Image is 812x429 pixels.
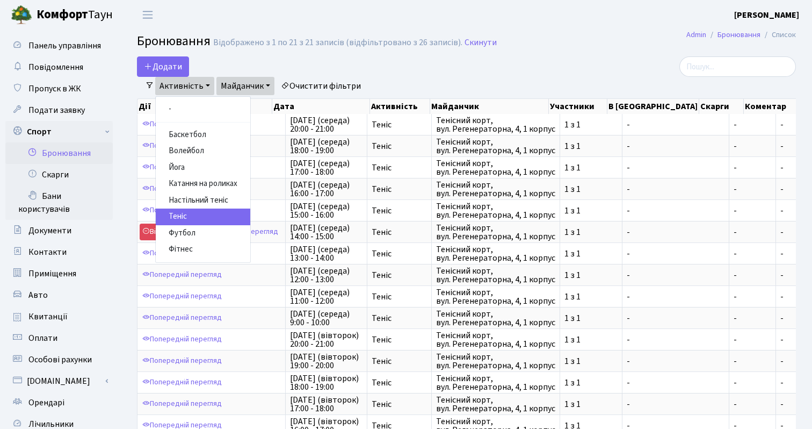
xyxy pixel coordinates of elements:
[28,268,76,280] span: Приміщення
[5,220,113,241] a: Документи
[134,6,161,24] button: Переключити навігацію
[564,142,618,151] span: 1 з 1
[627,292,724,301] span: -
[436,116,555,133] span: Тенісний корт, вул. Регенераторна, 4, 1 корпус
[627,206,724,215] span: -
[140,116,224,133] a: Попередній перегляд
[156,209,250,225] a: Теніс
[5,263,113,284] a: Приміщення
[216,77,274,95] a: Майданчик
[28,246,67,258] span: Контакти
[28,289,48,301] span: Авто
[137,99,272,114] th: Дії
[290,138,363,155] span: [DATE] (середа) 18:00 - 19:00
[627,271,724,280] span: -
[372,400,427,409] span: Теніс
[564,163,618,172] span: 1 з 1
[734,335,771,344] span: -
[372,120,427,129] span: Теніс
[734,163,771,172] span: -
[372,271,427,280] span: Теніс
[370,99,430,114] th: Активність
[5,99,113,121] a: Подати заявку
[780,291,784,303] span: -
[140,181,224,197] a: Попередній перегляд
[140,202,224,219] a: Попередній перегляд
[290,396,363,413] span: [DATE] (вівторок) 17:00 - 18:00
[436,331,555,348] span: Тенісний корт, вул. Регенераторна, 4, 1 корпус
[290,159,363,176] span: [DATE] (середа) 17:00 - 18:00
[734,292,771,301] span: -
[549,99,607,114] th: Участники
[28,61,83,73] span: Повідомлення
[137,56,189,77] button: Додати
[436,181,555,198] span: Тенісний корт, вул. Регенераторна, 4, 1 корпус
[140,396,224,412] a: Попередній перегляд
[734,206,771,215] span: -
[734,9,799,22] a: [PERSON_NAME]
[140,224,194,240] a: Відмовитися
[155,77,214,95] a: Активність
[213,38,462,48] div: Відображено з 1 по 21 з 21 записів (відфільтровано з 26 записів).
[780,248,784,260] span: -
[156,143,250,160] a: Волейбол
[734,400,771,409] span: -
[156,225,250,242] a: Футбол
[465,38,497,48] a: Скинути
[780,334,784,346] span: -
[290,224,363,241] span: [DATE] (середа) 14:00 - 15:00
[372,142,427,151] span: Теніс
[780,205,784,217] span: -
[607,99,699,114] th: В [GEOGRAPHIC_DATA]
[627,228,724,237] span: -
[372,292,427,301] span: Теніс
[627,163,724,172] span: -
[780,269,784,281] span: -
[290,288,363,305] span: [DATE] (середа) 11:00 - 12:00
[780,312,784,324] span: -
[140,138,224,154] a: Попередній перегляд
[272,99,370,114] th: Дата
[436,396,555,413] span: Тенісний корт, вул. Регенераторна, 4, 1 корпус
[290,353,363,370] span: [DATE] (вівторок) 19:00 - 20:00
[290,310,363,327] span: [DATE] (середа) 9:00 - 10:00
[436,245,555,262] span: Тенісний корт, вул. Регенераторна, 4, 1 корпус
[734,249,771,258] span: -
[564,378,618,387] span: 1 з 1
[564,120,618,129] span: 1 з 1
[564,249,618,258] span: 1 з 1
[5,56,113,78] a: Повідомлення
[679,56,796,77] input: Пошук...
[5,327,113,349] a: Оплати
[686,29,706,40] a: Admin
[780,355,784,367] span: -
[436,288,555,305] span: Тенісний корт, вул. Регенераторна, 4, 1 корпус
[627,120,724,129] span: -
[564,228,618,237] span: 1 з 1
[734,228,771,237] span: -
[436,202,555,219] span: Тенісний корт, вул. Регенераторна, 4, 1 корпус
[436,138,555,155] span: Тенісний корт, вул. Регенераторна, 4, 1 корпус
[564,314,618,323] span: 1 з 1
[5,121,113,142] a: Спорт
[5,142,113,164] a: Бронювання
[5,35,113,56] a: Панель управління
[627,335,724,344] span: -
[5,306,113,327] a: Квитанції
[290,245,363,262] span: [DATE] (середа) 13:00 - 14:00
[156,160,250,176] a: Йога
[734,185,771,194] span: -
[670,24,812,46] nav: breadcrumb
[290,331,363,348] span: [DATE] (вівторок) 20:00 - 21:00
[28,354,92,366] span: Особові рахунки
[372,357,427,366] span: Теніс
[140,331,224,348] a: Попередній перегляд
[28,397,64,409] span: Орендарі
[5,241,113,263] a: Контакти
[28,104,85,116] span: Подати заявку
[627,142,724,151] span: -
[137,32,211,51] span: Бронювання
[372,249,427,258] span: Теніс
[372,206,427,215] span: Теніс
